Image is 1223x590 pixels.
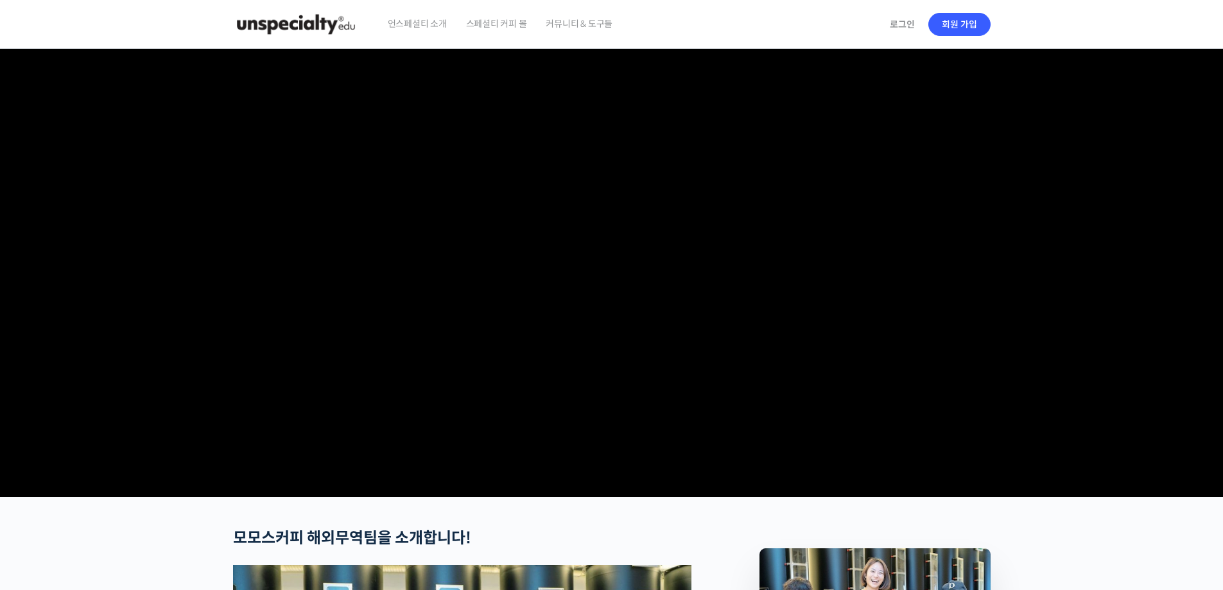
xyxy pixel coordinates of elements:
a: 로그인 [882,10,923,39]
a: 회원 가입 [928,13,991,36]
strong: 모모스커피 해외무역팀을 소개합니다! [233,528,471,548]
